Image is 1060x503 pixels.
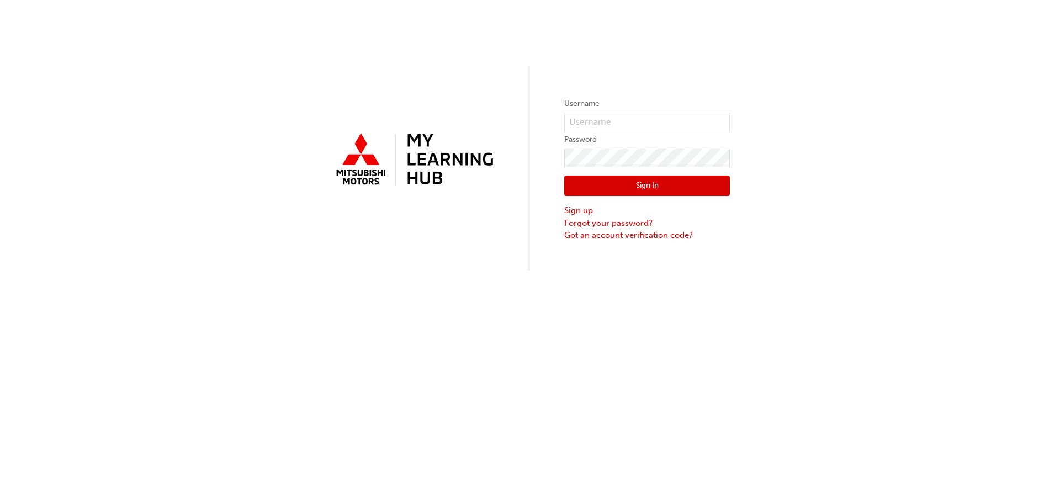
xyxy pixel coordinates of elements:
img: mmal [330,129,496,192]
a: Got an account verification code? [564,229,730,242]
a: Forgot your password? [564,217,730,230]
label: Username [564,97,730,110]
input: Username [564,113,730,131]
label: Password [564,133,730,146]
a: Sign up [564,204,730,217]
button: Sign In [564,176,730,197]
